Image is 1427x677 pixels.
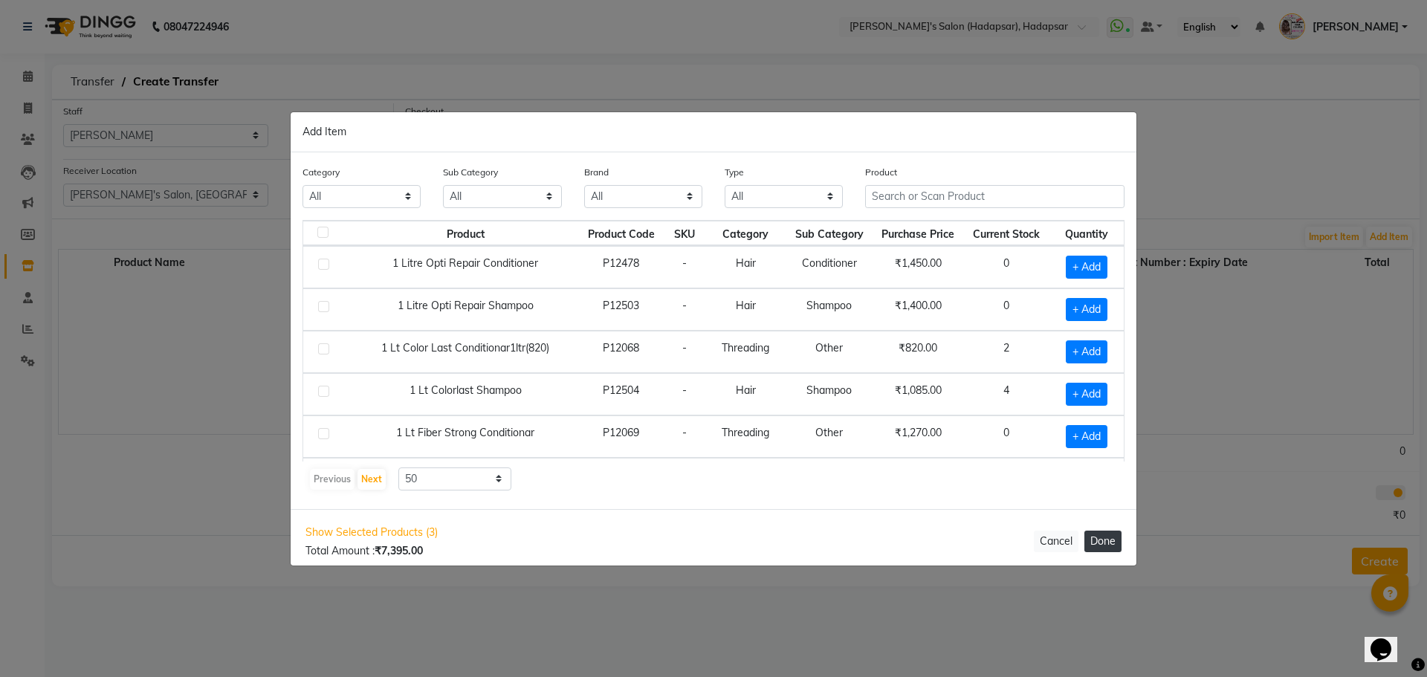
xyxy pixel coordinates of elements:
[705,221,786,246] th: Category
[964,221,1049,246] th: Current Stock
[873,373,964,415] td: ₹1,085.00
[786,331,873,373] td: Other
[443,166,498,179] label: Sub Category
[1066,256,1107,279] span: + Add
[786,458,873,500] td: Shampoo
[1049,221,1124,246] th: Quantity
[357,469,386,490] button: Next
[578,458,664,500] td: P12505
[705,246,786,288] td: Hair
[1066,383,1107,406] span: + Add
[578,246,664,288] td: P12478
[865,185,1125,208] input: Search or Scan Product
[964,373,1049,415] td: 4
[1034,531,1078,552] button: Cancel
[705,331,786,373] td: Threading
[964,246,1049,288] td: 0
[865,166,897,179] label: Product
[1066,340,1107,363] span: + Add
[353,221,578,246] th: Product
[353,373,578,415] td: 1 Lt Colorlast Shampoo
[578,288,664,331] td: P12503
[305,544,423,557] span: Total Amount :
[1066,425,1107,448] span: + Add
[705,373,786,415] td: Hair
[664,373,705,415] td: -
[578,331,664,373] td: P12068
[664,331,705,373] td: -
[964,331,1049,373] td: 2
[873,288,964,331] td: ₹1,400.00
[964,458,1049,500] td: 0
[291,112,1136,152] div: Add Item
[305,525,438,540] span: Show Selected Products (3)
[725,166,744,179] label: Type
[664,288,705,331] td: -
[873,415,964,458] td: ₹1,270.00
[705,415,786,458] td: Threading
[353,246,578,288] td: 1 Litre Opti Repair Conditioner
[786,221,873,246] th: Sub Category
[664,221,705,246] th: SKU
[786,415,873,458] td: Other
[375,544,423,557] b: ₹7,395.00
[881,227,954,241] span: Purchase Price
[705,458,786,500] td: Hair
[664,458,705,500] td: -
[705,288,786,331] td: Hair
[578,221,664,246] th: Product Code
[664,415,705,458] td: -
[584,166,609,179] label: Brand
[353,288,578,331] td: 1 Litre Opti Repair Shampoo
[1066,298,1107,321] span: + Add
[873,458,964,500] td: ₹1,085.00
[578,415,664,458] td: P12069
[1365,618,1412,662] iframe: chat widget
[353,331,578,373] td: 1 Lt Color Last Conditionar1ltr(820)
[353,458,578,500] td: 1 Lt Fiber Strong Shampoo
[1084,531,1122,552] button: Done
[873,331,964,373] td: ₹820.00
[786,246,873,288] td: Conditioner
[964,415,1049,458] td: 0
[786,373,873,415] td: Shampoo
[302,166,340,179] label: Category
[353,415,578,458] td: 1 Lt Fiber Strong Conditionar
[873,246,964,288] td: ₹1,450.00
[578,373,664,415] td: P12504
[964,288,1049,331] td: 0
[786,288,873,331] td: Shampoo
[664,246,705,288] td: -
